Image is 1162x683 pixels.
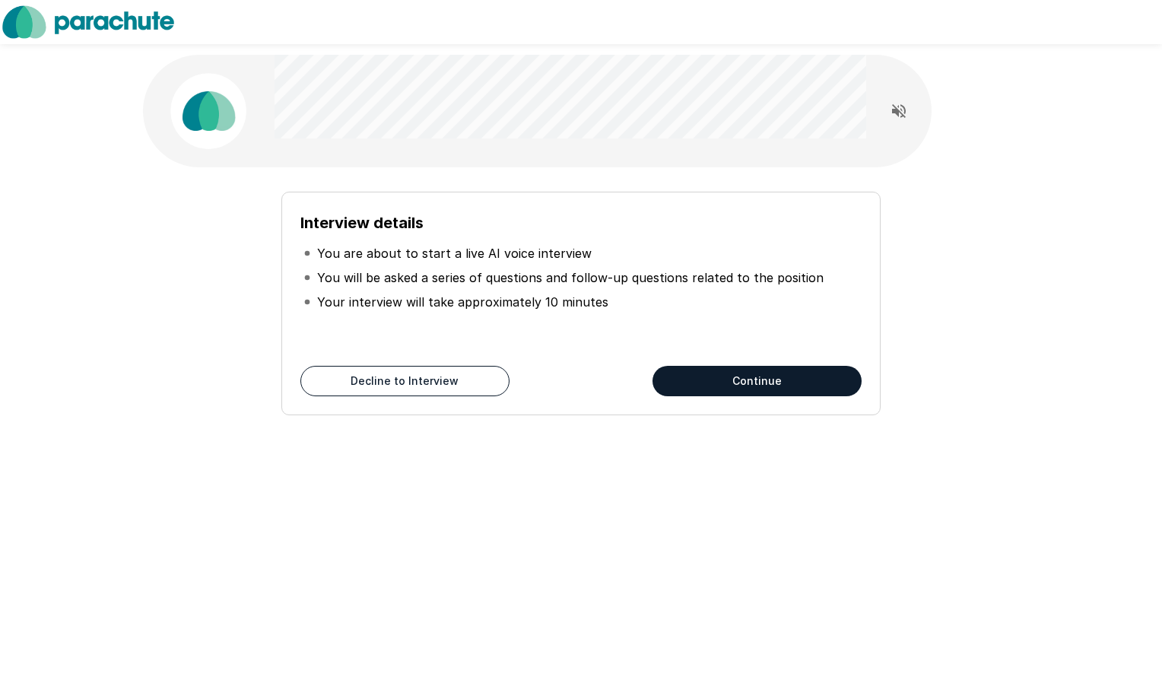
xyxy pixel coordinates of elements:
[317,293,608,311] p: Your interview will take approximately 10 minutes
[300,366,510,396] button: Decline to Interview
[317,244,592,262] p: You are about to start a live AI voice interview
[652,366,862,396] button: Continue
[317,268,824,287] p: You will be asked a series of questions and follow-up questions related to the position
[170,73,246,149] img: parachute_avatar.png
[884,96,914,126] button: Read questions aloud
[300,214,424,232] b: Interview details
